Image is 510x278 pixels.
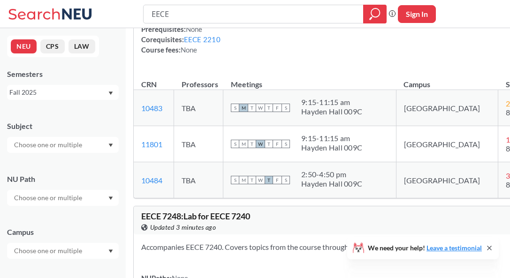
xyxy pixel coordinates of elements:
[256,140,265,148] span: W
[363,5,387,23] div: magnifying glass
[231,176,239,184] span: S
[141,211,250,221] span: EECE 7248 : Lab for EECE 7240
[40,39,65,53] button: CPS
[141,104,162,113] a: 10483
[108,249,113,253] svg: Dropdown arrow
[7,137,119,153] div: Dropdown arrow
[426,244,482,252] a: Leave a testimonial
[186,25,203,33] span: None
[108,91,113,95] svg: Dropdown arrow
[9,192,88,203] input: Choose one or multiple
[239,176,248,184] span: M
[265,176,273,184] span: T
[151,6,357,22] input: Class, professor, course number, "phrase"
[174,126,223,162] td: TBA
[273,140,282,148] span: F
[141,79,157,90] div: CRN
[174,90,223,126] td: TBA
[273,176,282,184] span: F
[7,69,119,79] div: Semesters
[9,139,88,150] input: Choose one or multiple
[7,121,119,131] div: Subject
[282,176,290,184] span: S
[239,104,248,112] span: M
[231,104,239,112] span: S
[7,85,119,100] div: Fall 2025Dropdown arrow
[301,170,362,179] div: 2:50 - 4:50 pm
[396,90,498,126] td: [GEOGRAPHIC_DATA]
[256,176,265,184] span: W
[396,70,498,90] th: Campus
[7,227,119,237] div: Campus
[9,245,88,256] input: Choose one or multiple
[368,245,482,251] span: We need your help!
[7,243,119,259] div: Dropdown arrow
[396,162,498,198] td: [GEOGRAPHIC_DATA]
[174,70,223,90] th: Professors
[184,35,221,44] a: EECE 2210
[301,107,362,116] div: Hayden Hall 009C
[141,14,221,55] div: NUPaths: Prerequisites: Corequisites: Course fees:
[248,104,256,112] span: T
[9,87,107,98] div: Fall 2025
[301,143,362,152] div: Hayden Hall 009C
[256,104,265,112] span: W
[150,222,216,233] span: Updated 3 minutes ago
[141,140,162,149] a: 11801
[282,140,290,148] span: S
[265,104,273,112] span: T
[223,70,396,90] th: Meetings
[282,104,290,112] span: S
[7,174,119,184] div: NU Path
[301,179,362,188] div: Hayden Hall 009C
[248,176,256,184] span: T
[265,140,273,148] span: T
[141,176,162,185] a: 10484
[396,126,498,162] td: [GEOGRAPHIC_DATA]
[108,196,113,200] svg: Dropdown arrow
[301,134,362,143] div: 9:15 - 11:15 am
[248,140,256,148] span: T
[301,98,362,107] div: 9:15 - 11:15 am
[7,190,119,206] div: Dropdown arrow
[231,140,239,148] span: S
[11,39,37,53] button: NEU
[239,140,248,148] span: M
[69,39,95,53] button: LAW
[369,8,381,21] svg: magnifying glass
[108,143,113,147] svg: Dropdown arrow
[398,5,436,23] button: Sign In
[174,162,223,198] td: TBA
[273,104,282,112] span: F
[181,45,198,54] span: None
